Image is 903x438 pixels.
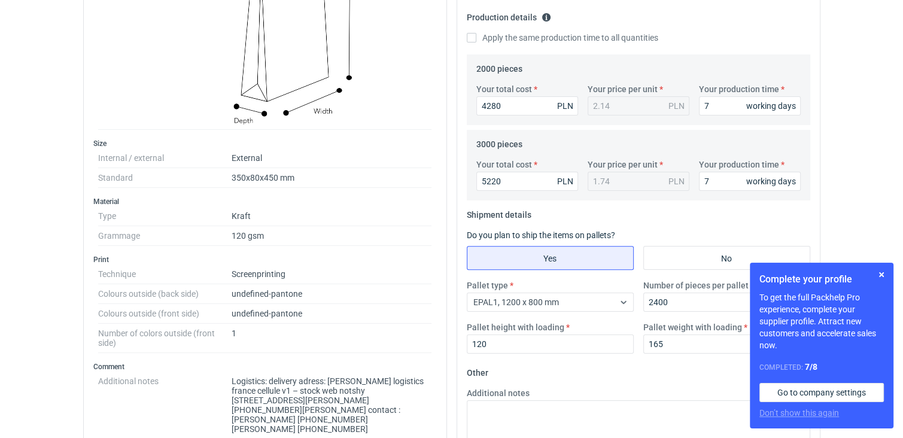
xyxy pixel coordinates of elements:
div: PLN [557,100,573,112]
input: 0 [643,293,810,312]
label: Your production time [699,83,779,95]
label: Your price per unit [588,159,658,171]
label: Pallet height with loading [467,321,564,333]
input: 0 [476,172,578,191]
dd: undefined-pantone [232,284,432,304]
div: working days [746,175,796,187]
label: Pallet type [467,279,508,291]
legend: Production details [467,8,551,22]
dd: 350x80x450 mm [232,168,432,188]
div: PLN [668,175,685,187]
h3: Print [93,255,437,264]
legend: 2000 pieces [476,59,522,74]
dd: 120 gsm [232,226,432,246]
h3: Material [93,197,437,206]
dt: Type [98,206,232,226]
legend: Shipment details [467,205,531,220]
h1: Complete your profile [759,272,884,287]
dd: Screenprinting [232,264,432,284]
dd: Kraft [232,206,432,226]
input: 0 [643,334,810,354]
label: Your total cost [476,83,532,95]
input: 0 [467,334,634,354]
button: Don’t show this again [759,407,839,419]
dd: undefined-pantone [232,304,432,324]
label: Your total cost [476,159,532,171]
p: To get the full Packhelp Pro experience, complete your supplier profile. Attract new customers an... [759,291,884,351]
label: Yes [467,246,634,270]
a: Go to company settings [759,383,884,402]
legend: 3000 pieces [476,135,522,149]
legend: Other [467,363,488,378]
dt: Colours outside (back side) [98,284,232,304]
div: working days [746,100,796,112]
dt: Internal / external [98,148,232,168]
label: Do you plan to ship the items on pallets? [467,230,615,240]
h3: Comment [93,362,437,372]
dt: Colours outside (front side) [98,304,232,324]
h3: Size [93,139,437,148]
dt: Grammage [98,226,232,246]
dd: External [232,148,432,168]
strong: 7 / 8 [805,362,817,372]
dd: 1 [232,324,432,353]
div: Completed: [759,361,884,373]
label: Pallet weight with loading [643,321,742,333]
span: EPAL1, 1200 x 800 mm [473,297,559,307]
input: 0 [699,172,801,191]
input: 0 [476,96,578,115]
label: Number of pieces per pallet [643,279,749,291]
label: Your price per unit [588,83,658,95]
label: No [643,246,810,270]
dt: Standard [98,168,232,188]
label: Your production time [699,159,779,171]
dt: Technique [98,264,232,284]
button: Skip for now [874,267,889,282]
label: Apply the same production time to all quantities [467,32,658,44]
div: PLN [557,175,573,187]
input: 0 [699,96,801,115]
div: PLN [668,100,685,112]
label: Additional notes [467,387,530,399]
dt: Number of colors outside (front side) [98,324,232,353]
